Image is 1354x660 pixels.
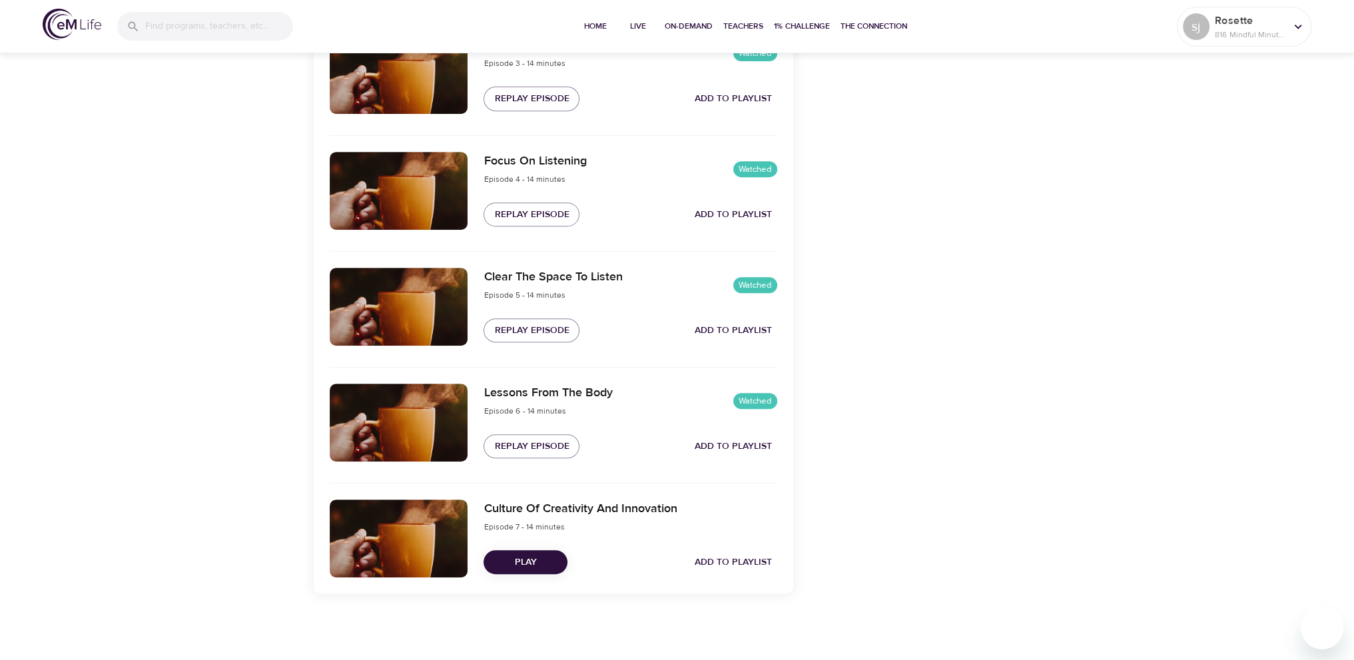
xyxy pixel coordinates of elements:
span: The Connection [841,19,907,33]
h6: Focus On Listening [484,152,586,171]
span: Replay Episode [494,206,569,223]
div: sj [1183,13,1209,40]
button: Add to Playlist [689,550,777,575]
span: Episode 7 - 14 minutes [484,521,564,532]
span: Episode 6 - 14 minutes [484,406,565,416]
button: Replay Episode [484,87,579,111]
span: Add to Playlist [695,438,772,455]
span: Add to Playlist [695,554,772,571]
span: 1% Challenge [774,19,830,33]
span: Replay Episode [494,322,569,339]
span: Watched [733,279,777,292]
span: Play [494,554,557,571]
button: Add to Playlist [689,202,777,227]
span: Replay Episode [494,438,569,455]
h6: Clear The Space To Listen [484,268,622,287]
span: Episode 5 - 14 minutes [484,290,565,300]
img: logo [43,9,101,40]
h6: Culture Of Creativity And Innovation [484,499,677,519]
iframe: Button to launch messaging window [1301,607,1343,649]
h6: Lessons From The Body [484,384,612,403]
button: Add to Playlist [689,434,777,459]
span: Add to Playlist [695,206,772,223]
span: Episode 3 - 14 minutes [484,58,565,69]
span: Replay Episode [494,91,569,107]
button: Replay Episode [484,202,579,227]
button: Replay Episode [484,318,579,343]
button: Add to Playlist [689,318,777,343]
p: Rosette [1215,13,1285,29]
span: Live [622,19,654,33]
input: Find programs, teachers, etc... [145,12,293,41]
span: Add to Playlist [695,91,772,107]
span: Watched [733,47,777,60]
button: Replay Episode [484,434,579,459]
span: Watched [733,395,777,408]
p: 816 Mindful Minutes [1215,29,1285,41]
button: Add to Playlist [689,87,777,111]
span: Watched [733,163,777,176]
span: Home [579,19,611,33]
span: On-Demand [665,19,713,33]
span: Episode 4 - 14 minutes [484,174,565,184]
span: Teachers [723,19,763,33]
button: Play [484,550,567,575]
span: Add to Playlist [695,322,772,339]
